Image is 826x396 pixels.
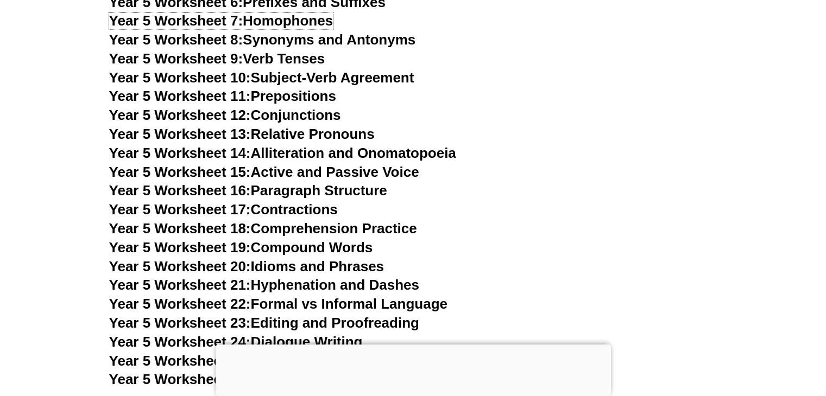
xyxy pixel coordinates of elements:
[109,12,243,29] span: Year 5 Worksheet 7:
[109,12,333,29] a: Year 5 Worksheet 7:Homophones
[109,315,251,331] span: Year 5 Worksheet 23:
[109,239,373,256] a: Year 5 Worksheet 19:Compound Words
[109,334,251,350] span: Year 5 Worksheet 24:
[109,296,447,312] a: Year 5 Worksheet 22:Formal vs Informal Language
[109,50,243,67] span: Year 5 Worksheet 9:
[109,353,251,369] span: Year 5 Worksheet 25:
[109,201,251,218] span: Year 5 Worksheet 17:
[109,182,387,199] a: Year 5 Worksheet 16:Paragraph Structure
[109,201,338,218] a: Year 5 Worksheet 17:Contractions
[645,274,826,396] iframe: Chat Widget
[109,31,243,48] span: Year 5 Worksheet 8:
[109,126,251,142] span: Year 5 Worksheet 13:
[109,164,251,180] span: Year 5 Worksheet 15:
[109,107,251,123] span: Year 5 Worksheet 12:
[109,88,251,104] span: Year 5 Worksheet 11:
[109,164,419,180] a: Year 5 Worksheet 15:Active and Passive Voice
[109,315,419,331] a: Year 5 Worksheet 23:Editing and Proofreading
[109,220,251,237] span: Year 5 Worksheet 18:
[216,344,611,393] iframe: Advertisement
[109,145,251,161] span: Year 5 Worksheet 14:
[109,258,384,274] a: Year 5 Worksheet 20:Idioms and Phrases
[109,88,336,104] a: Year 5 Worksheet 11:Prepositions
[109,31,416,48] a: Year 5 Worksheet 8:Synonyms and Antonyms
[109,182,251,199] span: Year 5 Worksheet 16:
[109,69,414,86] a: Year 5 Worksheet 10:Subject-Verb Agreement
[109,145,456,161] a: Year 5 Worksheet 14:Alliteration and Onomatopoeia
[109,277,251,293] span: Year 5 Worksheet 21:
[109,371,251,387] span: Year 5 Worksheet 26:
[109,277,419,293] a: Year 5 Worksheet 21:Hyphenation and Dashes
[109,296,251,312] span: Year 5 Worksheet 22:
[109,353,379,369] a: Year 5 Worksheet 25:Descriptive Writing
[109,126,375,142] a: Year 5 Worksheet 13:Relative Pronouns
[109,239,251,256] span: Year 5 Worksheet 19:
[109,258,251,274] span: Year 5 Worksheet 20:
[109,107,341,123] a: Year 5 Worksheet 12:Conjunctions
[109,69,251,86] span: Year 5 Worksheet 10:
[109,220,417,237] a: Year 5 Worksheet 18:Comprehension Practice
[109,334,363,350] a: Year 5 Worksheet 24:Dialogue Writing
[109,371,405,387] a: Year 5 Worksheet 26:Synonym Word Choice
[109,50,325,67] a: Year 5 Worksheet 9:Verb Tenses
